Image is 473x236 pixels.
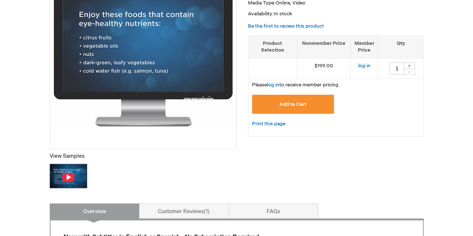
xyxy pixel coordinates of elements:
[267,82,279,88] a: log in
[50,153,237,160] p: View Samples
[279,101,307,107] span: Add to Cart
[248,23,324,29] a: Be the first to review this product
[50,203,139,218] a: Overview
[139,203,229,218] a: Customer Reviews1
[204,208,210,215] span: 1
[297,58,350,79] td: $199.00
[404,62,415,69] div: +
[358,63,370,69] a: log in
[350,36,378,58] th: Member Price
[297,36,350,58] th: Nonmember Price
[252,95,334,114] button: Add to Cart
[228,203,318,218] a: FAQs
[248,36,297,58] th: Product Selection
[404,68,415,74] div: -
[252,119,285,129] a: Print this page
[389,62,404,74] input: Qty
[378,36,423,58] th: Qty
[62,172,75,182] img: iocn_play.png
[50,164,87,188] img: Click to view
[252,82,338,88] span: Please to receive member pricing
[248,10,424,18] p: Availability:
[274,11,292,17] span: In stock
